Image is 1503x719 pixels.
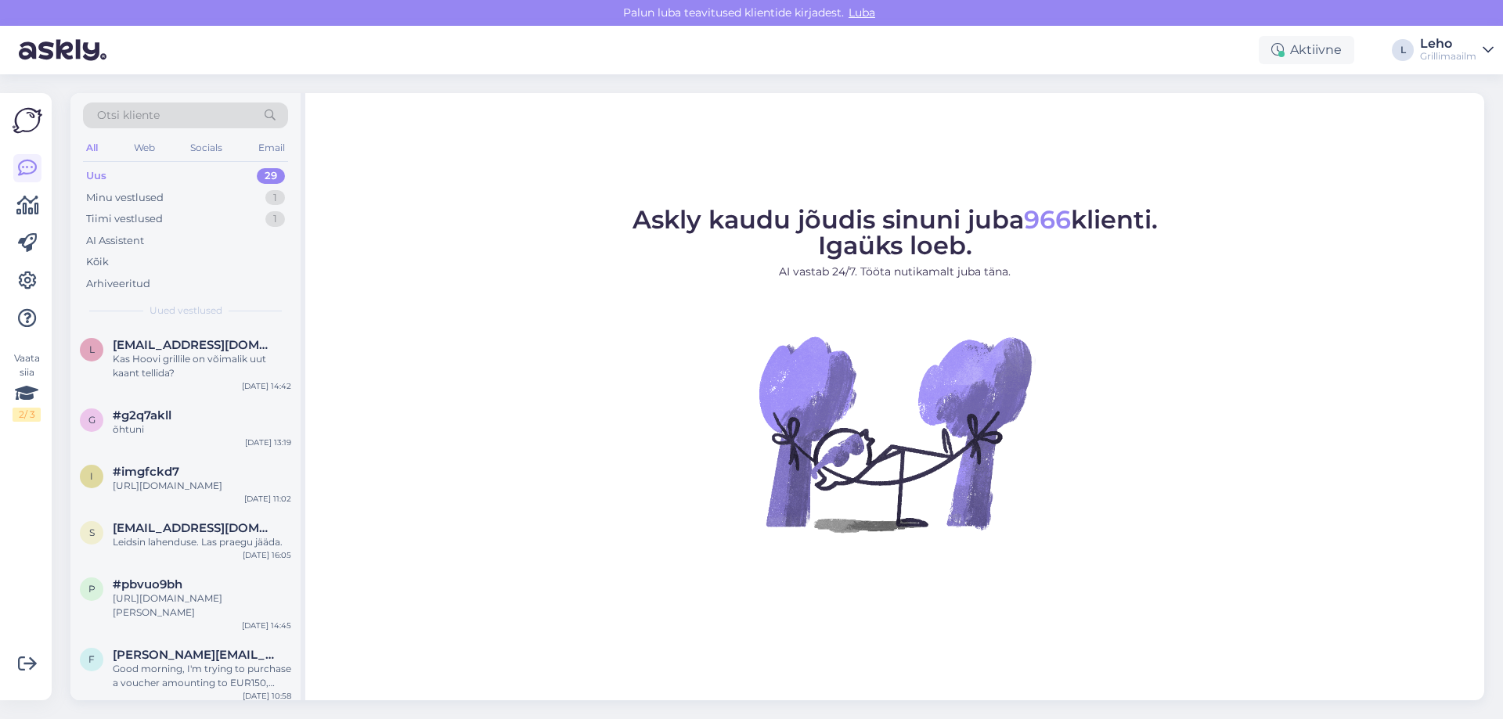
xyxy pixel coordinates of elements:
[86,276,150,292] div: Arhiveeritud
[113,577,182,591] span: #pbvuo9bh
[754,293,1036,574] img: No Chat active
[97,107,160,124] span: Otsi kliente
[243,690,291,702] div: [DATE] 10:58
[1392,39,1414,61] div: L
[113,352,291,380] div: Kas Hoovi grillile on võimalik uut kaant tellida?
[86,254,109,270] div: Kõik
[83,138,101,158] div: All
[844,5,880,20] span: Luba
[265,190,285,206] div: 1
[1420,38,1476,50] div: Leho
[113,422,291,437] div: õhtuni
[1024,204,1071,235] span: 966
[113,662,291,690] div: Good morning, I'm trying to purchase a voucher amounting to EUR150, however when I get to check o...
[113,465,179,479] span: #imgfckd7
[113,479,291,493] div: [URL][DOMAIN_NAME]
[131,138,158,158] div: Web
[89,527,95,538] span: s
[187,138,225,158] div: Socials
[86,168,106,184] div: Uus
[265,211,285,227] div: 1
[1420,50,1476,63] div: Grillimaailm
[243,549,291,561] div: [DATE] 16:05
[245,437,291,448] div: [DATE] 13:19
[113,535,291,549] div: Leidsin lahenduse. Las praegu jääda.
[113,521,276,535] span: spektruumstuudio@gmail.com
[86,233,144,249] div: AI Assistent
[13,106,42,135] img: Askly Logo
[88,414,96,426] span: g
[113,338,276,352] span: linnotiiu@gmail.com
[86,190,164,206] div: Minu vestlused
[89,343,95,355] span: l
[150,304,222,318] span: Uued vestlused
[90,470,93,482] span: i
[242,380,291,392] div: [DATE] 14:42
[1259,36,1354,64] div: Aktiivne
[88,583,96,595] span: p
[633,264,1158,280] p: AI vastab 24/7. Tööta nutikamalt juba täna.
[242,620,291,631] div: [DATE] 14:45
[13,351,41,422] div: Vaata siia
[113,648,276,662] span: francesca@xtendedgaming.com
[633,204,1158,261] span: Askly kaudu jõudis sinuni juba klienti. Igaüks loeb.
[255,138,288,158] div: Email
[113,591,291,620] div: [URL][DOMAIN_NAME][PERSON_NAME]
[13,408,41,422] div: 2 / 3
[113,408,171,422] span: #g2q7akll
[88,653,95,665] span: f
[1420,38,1494,63] a: LehoGrillimaailm
[86,211,163,227] div: Tiimi vestlused
[244,493,291,505] div: [DATE] 11:02
[257,168,285,184] div: 29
